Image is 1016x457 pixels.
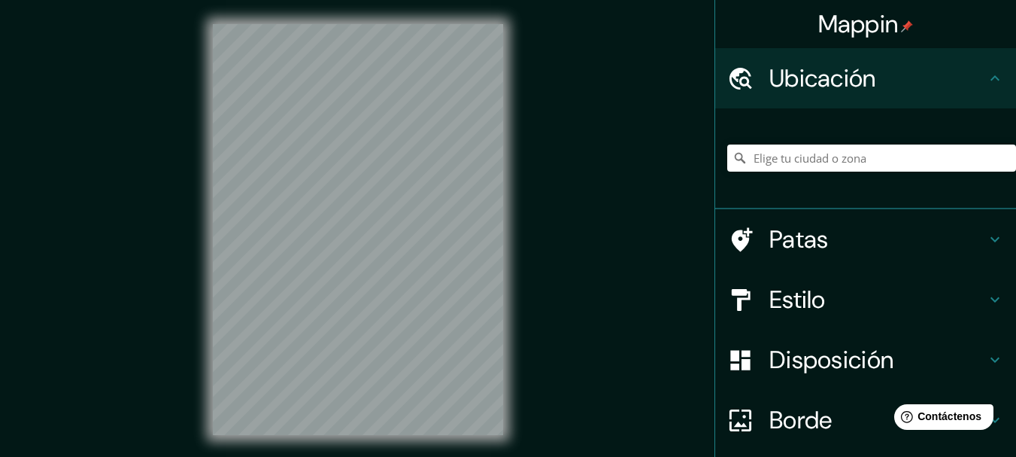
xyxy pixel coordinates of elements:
font: Disposición [769,344,893,376]
font: Ubicación [769,62,876,94]
font: Borde [769,404,833,436]
div: Patas [715,209,1016,270]
font: Mappin [818,8,899,40]
input: Elige tu ciudad o zona [727,145,1016,172]
div: Estilo [715,270,1016,330]
iframe: Lanzador de widgets de ayuda [882,398,999,440]
font: Patas [769,224,829,255]
div: Borde [715,390,1016,450]
img: pin-icon.png [901,20,913,32]
div: Disposición [715,330,1016,390]
font: Estilo [769,284,826,315]
div: Ubicación [715,48,1016,108]
canvas: Mapa [213,24,503,435]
